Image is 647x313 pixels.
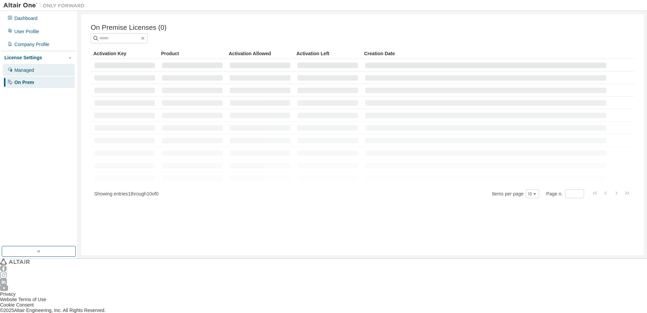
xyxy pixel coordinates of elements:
div: Product [161,48,223,59]
div: Activation Allowed [229,48,291,59]
div: Activation Key [93,48,156,59]
span: Page n. [546,189,584,198]
div: Activation Left [296,48,359,59]
div: Company Profile [14,42,49,47]
div: On Prem [14,80,34,85]
img: Altair One [3,2,88,9]
span: On Premise Licenses (0) [91,24,166,32]
div: License Settings [4,55,42,60]
div: Creation Date [364,48,607,59]
div: Managed [14,67,34,73]
span: Items per page [492,189,539,198]
div: Dashboard [14,16,38,21]
div: User Profile [14,29,39,34]
button: 10 [528,191,537,196]
span: Showing entries 1 through 10 of 0 [94,191,159,196]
